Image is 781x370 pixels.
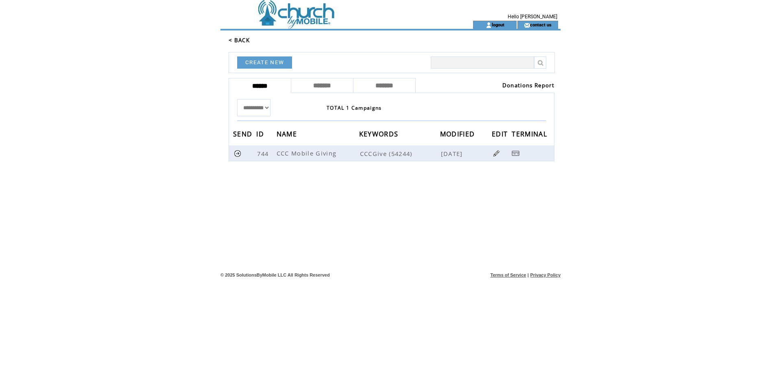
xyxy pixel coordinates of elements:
[440,131,477,136] a: MODIFIED
[237,56,292,69] a: CREATE NEW
[530,273,561,277] a: Privacy Policy
[512,128,549,143] span: TERMINAL
[492,128,510,143] span: EDIT
[327,104,382,111] span: TOTAL 1 Campaigns
[359,128,401,143] span: KEYWORDS
[486,22,492,28] img: account_icon.gif
[508,14,557,19] span: Hello [PERSON_NAME]
[256,128,266,143] span: ID
[359,131,401,136] a: KEYWORDS
[528,273,529,277] span: |
[277,149,339,157] span: CCC Mobile Giving
[257,149,271,158] span: 744
[524,22,530,28] img: contact_us_icon.gif
[441,149,465,158] span: [DATE]
[530,22,552,27] a: contact us
[277,131,299,136] a: NAME
[491,273,526,277] a: Terms of Service
[360,149,439,158] span: CCCGive (54244)
[229,37,250,44] a: < BACK
[502,82,554,89] a: Donations Report
[220,273,330,277] span: © 2025 SolutionsByMobile LLC All Rights Reserved
[277,128,299,143] span: NAME
[233,128,254,143] span: SEND
[492,22,504,27] a: logout
[256,131,266,136] a: ID
[440,128,477,143] span: MODIFIED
